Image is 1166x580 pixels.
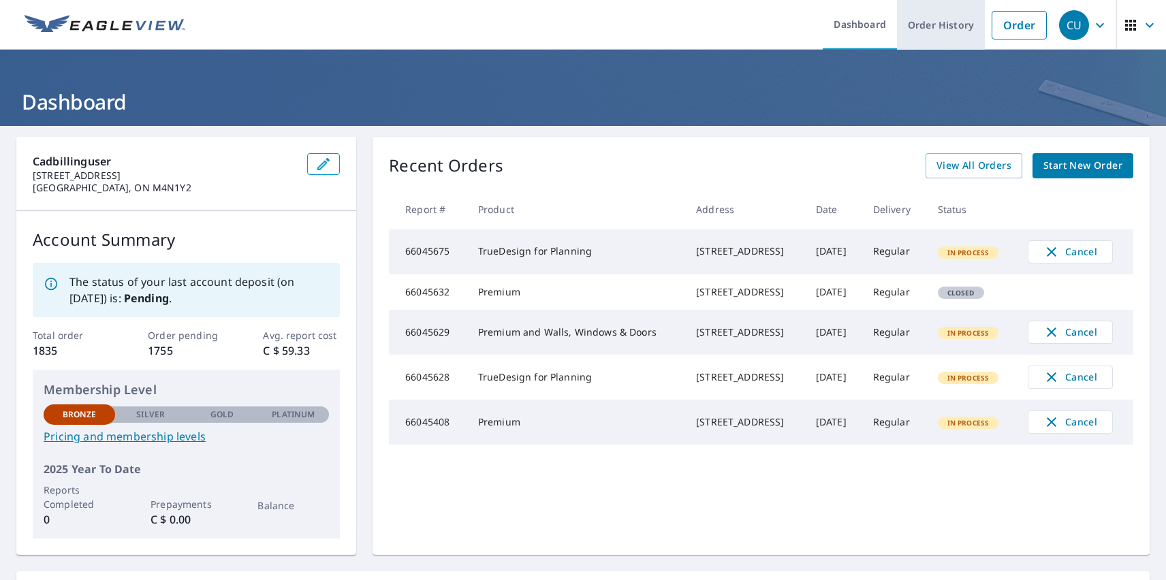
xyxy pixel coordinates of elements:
[467,310,685,355] td: Premium and Walls, Windows & Doors
[696,244,794,258] div: [STREET_ADDRESS]
[33,182,296,194] p: [GEOGRAPHIC_DATA], ON M4N1Y2
[1028,410,1113,434] button: Cancel
[696,325,794,339] div: [STREET_ADDRESS]
[805,229,862,274] td: [DATE]
[1042,369,1099,385] span: Cancel
[805,310,862,355] td: [DATE]
[33,153,296,170] p: cadbillinguser
[148,328,225,342] p: Order pending
[151,497,222,511] p: Prepayments
[862,274,927,310] td: Regular
[939,288,983,297] span: Closed
[805,355,862,400] td: [DATE]
[862,189,927,229] th: Delivery
[389,274,467,310] td: 66045632
[805,189,862,229] th: Date
[1059,10,1089,40] div: CU
[272,408,315,421] p: Platinum
[263,342,340,359] p: C $ 59.33
[992,11,1047,39] a: Order
[467,189,685,229] th: Product
[151,511,222,528] p: C $ 0.00
[862,355,927,400] td: Regular
[389,189,467,229] th: Report #
[805,400,862,445] td: [DATE]
[1033,153,1133,178] a: Start New Order
[926,153,1022,178] a: View All Orders
[33,342,110,359] p: 1835
[44,428,329,445] a: Pricing and membership levels
[939,248,998,257] span: In Process
[33,328,110,342] p: Total order
[862,310,927,355] td: Regular
[33,227,340,252] p: Account Summary
[44,483,115,511] p: Reports Completed
[685,189,805,229] th: Address
[389,310,467,355] td: 66045629
[467,355,685,400] td: TrueDesign for Planning
[16,88,1150,116] h1: Dashboard
[136,408,165,421] p: Silver
[1028,321,1113,344] button: Cancel
[467,274,685,310] td: Premium
[939,373,998,383] span: In Process
[1042,244,1099,260] span: Cancel
[389,355,467,400] td: 66045628
[63,408,97,421] p: Bronze
[936,157,1011,174] span: View All Orders
[467,400,685,445] td: Premium
[1028,240,1113,263] button: Cancel
[696,415,794,429] div: [STREET_ADDRESS]
[69,274,329,306] p: The status of your last account deposit (on [DATE]) is: .
[939,328,998,338] span: In Process
[927,189,1017,229] th: Status
[44,511,115,528] p: 0
[389,229,467,274] td: 66045675
[1043,157,1122,174] span: Start New Order
[210,408,234,421] p: Gold
[33,170,296,182] p: [STREET_ADDRESS]
[939,418,998,428] span: In Process
[1028,366,1113,389] button: Cancel
[257,498,329,513] p: Balance
[44,461,329,477] p: 2025 Year To Date
[44,381,329,399] p: Membership Level
[805,274,862,310] td: [DATE]
[25,15,185,35] img: EV Logo
[1042,324,1099,340] span: Cancel
[696,370,794,384] div: [STREET_ADDRESS]
[862,400,927,445] td: Regular
[862,229,927,274] td: Regular
[263,328,340,342] p: Avg. report cost
[389,400,467,445] td: 66045408
[389,153,503,178] p: Recent Orders
[1042,414,1099,430] span: Cancel
[124,291,169,306] b: Pending
[148,342,225,359] p: 1755
[467,229,685,274] td: TrueDesign for Planning
[696,285,794,299] div: [STREET_ADDRESS]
